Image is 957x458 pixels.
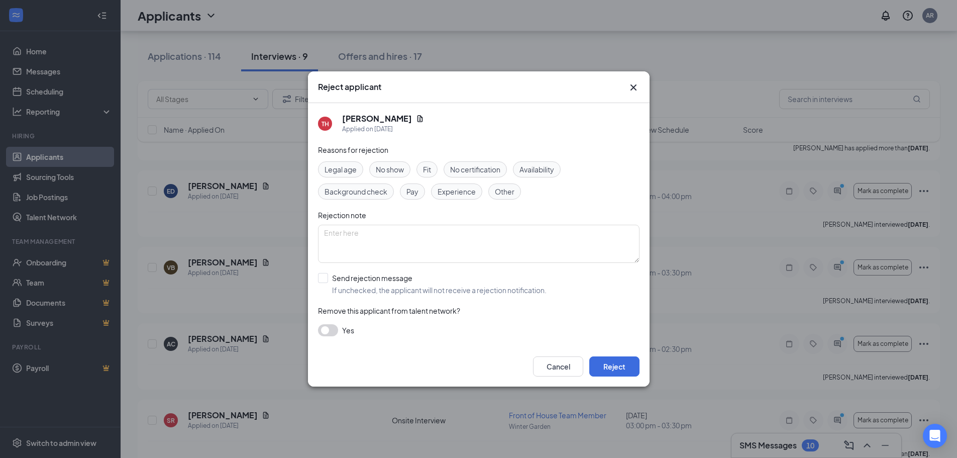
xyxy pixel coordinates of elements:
span: Legal age [325,164,357,175]
span: Remove this applicant from talent network? [318,306,460,315]
span: Yes [342,324,354,336]
span: Rejection note [318,211,366,220]
div: TH [321,120,329,128]
span: Experience [438,186,476,197]
span: No show [376,164,404,175]
svg: Cross [627,81,640,94]
h3: Reject applicant [318,81,381,93]
div: Open Intercom Messenger [923,424,947,448]
span: Fit [423,164,431,175]
span: Other [495,186,514,197]
h5: [PERSON_NAME] [342,113,412,124]
div: Applied on [DATE] [342,124,424,134]
svg: Document [416,115,424,123]
span: Background check [325,186,387,197]
span: No certification [450,164,500,175]
button: Cancel [533,356,583,377]
span: Pay [406,186,418,197]
button: Reject [589,356,640,377]
button: Close [627,81,640,94]
span: Availability [519,164,554,175]
span: Reasons for rejection [318,145,388,154]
